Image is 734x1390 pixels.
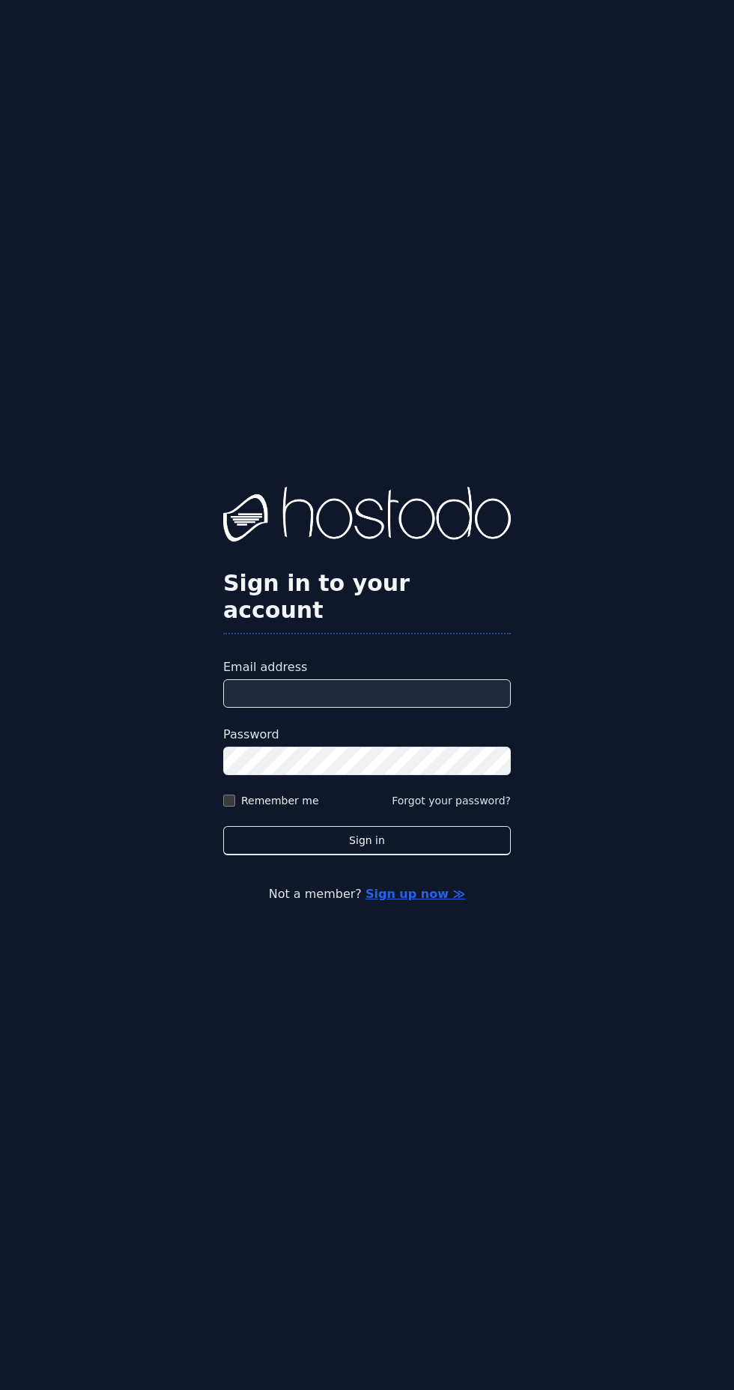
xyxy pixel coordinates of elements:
[241,793,319,808] label: Remember me
[366,887,465,901] a: Sign up now ≫
[223,826,511,855] button: Sign in
[223,726,511,744] label: Password
[223,658,511,676] label: Email address
[392,793,511,808] button: Forgot your password?
[223,487,511,547] img: Hostodo
[18,885,716,903] p: Not a member?
[223,570,511,624] h2: Sign in to your account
